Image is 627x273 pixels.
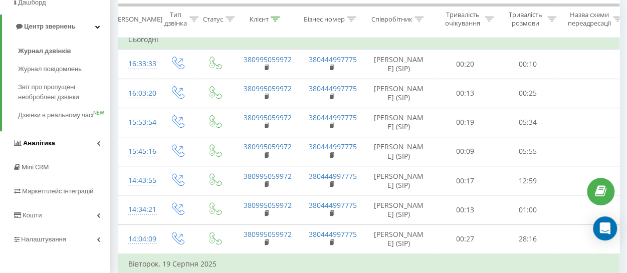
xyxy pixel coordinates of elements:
span: Журнал повідомлень [18,64,82,74]
span: Дзвінки в реальному часі [18,110,93,120]
span: Центр звернень [24,23,75,30]
a: Журнал повідомлень [18,60,110,78]
td: [PERSON_NAME] (SIP) [364,108,434,137]
a: 380995059972 [244,229,292,239]
td: 00:20 [434,50,497,79]
a: 380995059972 [244,142,292,151]
td: [PERSON_NAME] (SIP) [364,50,434,79]
a: 380444997775 [309,84,357,93]
div: Бізнес номер [303,15,344,23]
td: 00:13 [434,195,497,224]
td: 00:17 [434,166,497,195]
span: Mini CRM [22,163,49,171]
td: 12:59 [497,166,559,195]
div: Open Intercom Messenger [593,216,617,240]
div: Тип дзвінка [164,11,187,28]
a: 380444997775 [309,142,357,151]
div: 15:45:16 [128,142,148,161]
td: 00:25 [497,79,559,108]
div: 14:04:09 [128,229,148,249]
div: Співробітник [371,15,412,23]
div: Тривалість розмови [505,11,545,28]
div: Тривалість очікування [443,11,482,28]
td: 00:27 [434,224,497,254]
a: 380995059972 [244,113,292,122]
td: 00:09 [434,137,497,166]
td: [PERSON_NAME] (SIP) [364,195,434,224]
a: 380444997775 [309,171,357,181]
td: 00:19 [434,108,497,137]
a: 380995059972 [244,84,292,93]
td: 00:10 [497,50,559,79]
div: [PERSON_NAME] [112,15,162,23]
div: 15:53:54 [128,113,148,132]
div: 14:43:55 [128,171,148,190]
td: [PERSON_NAME] (SIP) [364,137,434,166]
div: Назва схеми переадресації [567,11,610,28]
a: Дзвінки в реальному часіNEW [18,106,110,124]
td: 00:13 [434,79,497,108]
td: [PERSON_NAME] (SIP) [364,79,434,108]
td: 05:34 [497,108,559,137]
a: 380995059972 [244,171,292,181]
a: 380444997775 [309,55,357,64]
div: Клієнт [249,15,268,23]
td: [PERSON_NAME] (SIP) [364,224,434,254]
span: Звіт про пропущені необроблені дзвінки [18,82,105,102]
a: 380444997775 [309,113,357,122]
td: 28:16 [497,224,559,254]
a: Звіт про пропущені необроблені дзвінки [18,78,110,106]
span: Аналiтика [23,139,55,147]
div: Статус [203,15,223,23]
div: 16:33:33 [128,54,148,74]
a: 380995059972 [244,200,292,210]
span: Маркетплейс інтеграцій [22,187,94,195]
div: 14:34:21 [128,200,148,219]
a: Журнал дзвінків [18,42,110,60]
a: Центр звернень [2,15,110,39]
td: 05:55 [497,137,559,166]
div: 16:03:20 [128,84,148,103]
td: 01:00 [497,195,559,224]
a: 380995059972 [244,55,292,64]
span: Журнал дзвінків [18,46,71,56]
span: Кошти [23,211,42,219]
a: 380444997775 [309,200,357,210]
span: Налаштування [21,235,66,243]
td: [PERSON_NAME] (SIP) [364,166,434,195]
a: 380444997775 [309,229,357,239]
